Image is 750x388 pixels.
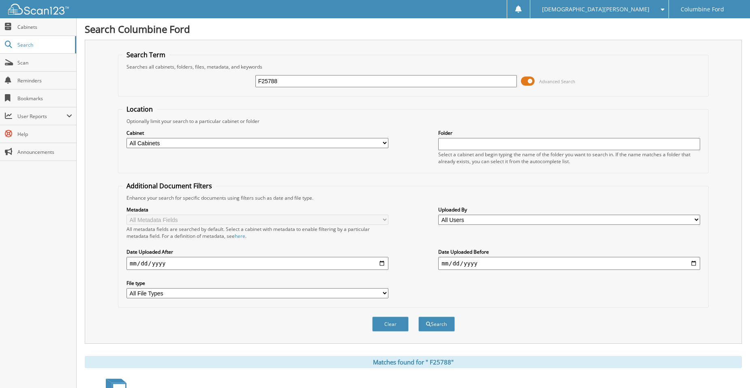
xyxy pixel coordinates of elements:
div: Searches all cabinets, folders, files, metadata, and keywords [122,63,704,70]
span: Advanced Search [539,78,575,84]
span: Scan [17,59,72,66]
span: Announcements [17,149,72,155]
label: File type [126,280,388,287]
div: Matches found for " F25788" [85,356,742,368]
label: Folder [438,129,700,136]
img: scan123-logo-white.svg [8,4,69,15]
a: here [235,233,245,239]
span: Bookmarks [17,95,72,102]
span: Cabinets [17,24,72,30]
span: Search [17,41,71,48]
div: Select a cabinet and begin typing the name of the folder you want to search in. If the name match... [438,151,700,165]
span: Help [17,131,72,138]
button: Search [418,317,455,332]
label: Uploaded By [438,206,700,213]
input: end [438,257,700,270]
h1: Search Columbine Ford [85,22,742,36]
label: Cabinet [126,129,388,136]
legend: Additional Document Filters [122,181,216,190]
label: Date Uploaded Before [438,248,700,255]
div: Optionally limit your search to a particular cabinet or folder [122,118,704,125]
input: start [126,257,388,270]
span: Columbine Ford [681,7,724,12]
div: All metadata fields are searched by default. Select a cabinet with metadata to enable filtering b... [126,226,388,239]
label: Metadata [126,206,388,213]
legend: Search Term [122,50,169,59]
label: Date Uploaded After [126,248,388,255]
span: User Reports [17,113,66,120]
span: [DEMOGRAPHIC_DATA][PERSON_NAME] [542,7,649,12]
div: Enhance your search for specific documents using filters such as date and file type. [122,194,704,201]
span: Reminders [17,77,72,84]
legend: Location [122,105,157,114]
button: Clear [372,317,409,332]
